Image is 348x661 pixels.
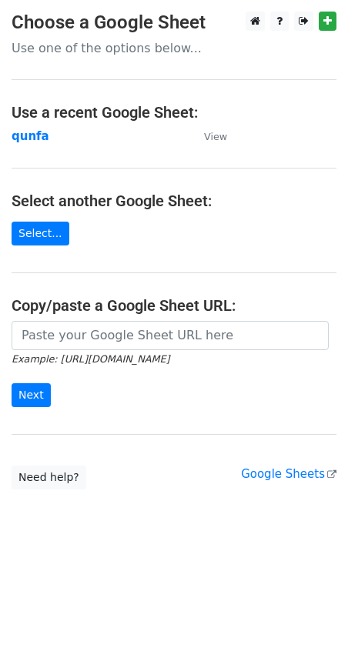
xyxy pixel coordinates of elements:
[12,192,336,210] h4: Select another Google Sheet:
[204,131,227,142] small: View
[12,40,336,56] p: Use one of the options below...
[12,466,86,489] a: Need help?
[12,321,329,350] input: Paste your Google Sheet URL here
[271,587,348,661] iframe: Chat Widget
[12,129,49,143] a: qunfa
[189,129,227,143] a: View
[12,103,336,122] h4: Use a recent Google Sheet:
[12,383,51,407] input: Next
[241,467,336,481] a: Google Sheets
[12,353,169,365] small: Example: [URL][DOMAIN_NAME]
[12,222,69,245] a: Select...
[12,296,336,315] h4: Copy/paste a Google Sheet URL:
[12,12,336,34] h3: Choose a Google Sheet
